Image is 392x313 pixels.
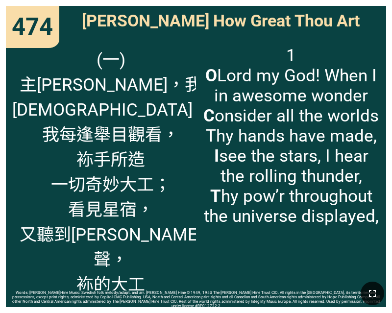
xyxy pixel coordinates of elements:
[210,186,221,206] b: T
[203,106,215,126] b: C
[202,46,380,226] span: 1 Lord my God! When I in awesome wonder onsider all the worlds Thy hands have made, see the stars...
[12,13,53,41] span: 474
[205,66,217,86] b: O
[214,146,219,166] b: I
[82,11,360,30] span: [PERSON_NAME] How Great Thou Art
